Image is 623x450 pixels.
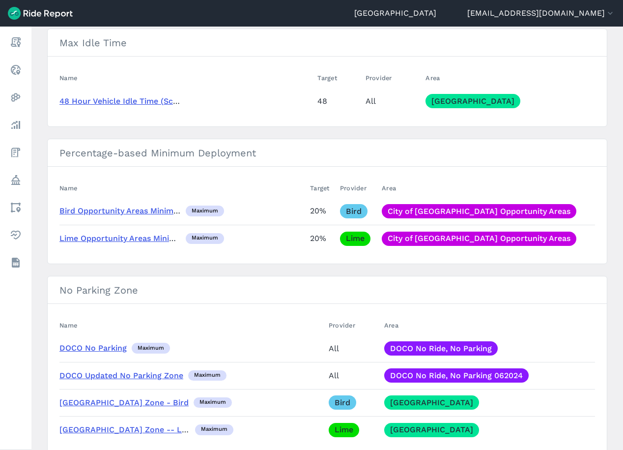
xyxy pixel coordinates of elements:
[7,199,25,216] a: Areas
[7,144,25,161] a: Fees
[8,7,73,20] img: Ride Report
[7,254,25,271] a: Datasets
[467,7,615,19] button: [EMAIL_ADDRESS][DOMAIN_NAME]
[384,341,498,356] a: DOCO No Ride, No Parking
[186,233,224,244] div: maximum
[325,316,380,335] th: Provider
[59,206,235,215] a: Bird Opportunity Areas Minimum Deployment
[313,68,361,88] th: Target
[384,423,479,437] a: [GEOGRAPHIC_DATA]
[59,425,196,434] a: [GEOGRAPHIC_DATA] Zone -- Lime
[7,89,25,106] a: Heatmaps
[329,395,356,410] a: Bird
[313,88,361,115] td: 48
[422,68,595,88] th: Area
[48,276,607,304] h3: No Parking Zone
[378,179,595,198] th: Area
[306,198,336,225] td: 20%
[362,68,422,88] th: Provider
[336,179,378,198] th: Provider
[48,29,607,57] h3: Max Idle Time
[186,206,224,216] div: maximum
[306,179,336,198] th: Target
[354,7,436,19] a: [GEOGRAPHIC_DATA]
[59,234,238,243] a: Lime Opportunity Areas Minimum Deployment
[7,171,25,189] a: Policy
[59,343,127,353] a: DOCO No Parking
[7,226,25,244] a: Health
[425,94,520,108] a: [GEOGRAPHIC_DATA]
[59,398,189,407] a: [GEOGRAPHIC_DATA] Zone - Bird
[59,371,183,380] a: DOCO Updated No Parking Zone
[329,423,359,437] a: Lime
[380,316,595,335] th: Area
[7,116,25,134] a: Analyze
[329,341,376,356] div: All
[59,316,325,335] th: Name
[195,424,233,435] div: maximum
[384,395,479,410] a: [GEOGRAPHIC_DATA]
[382,204,576,218] a: City of [GEOGRAPHIC_DATA] Opportunity Areas
[7,61,25,79] a: Realtime
[306,225,336,252] td: 20%
[48,139,607,167] h3: Percentage-based Minimum Deployment
[59,68,313,88] th: Name
[194,397,232,408] div: maximum
[329,368,376,383] div: All
[188,370,227,381] div: maximum
[132,343,170,354] div: maximum
[59,96,200,106] a: 48 Hour Vehicle Idle Time (Scooters)
[366,94,418,108] div: All
[340,232,370,246] a: Lime
[382,232,576,246] a: City of [GEOGRAPHIC_DATA] Opportunity Areas
[384,368,529,383] a: DOCO No Ride, No Parking 062024
[7,33,25,51] a: Report
[340,204,368,218] a: Bird
[59,179,306,198] th: Name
